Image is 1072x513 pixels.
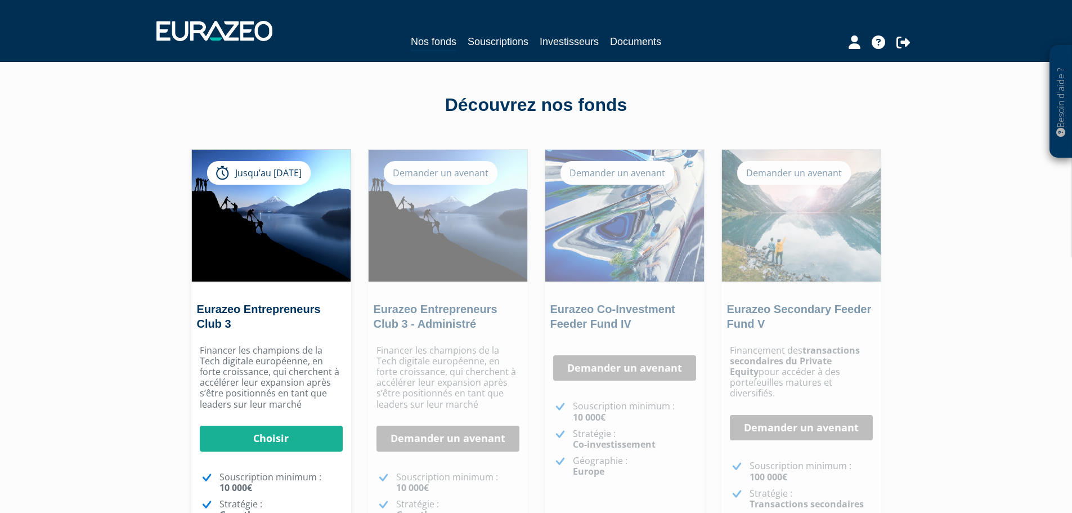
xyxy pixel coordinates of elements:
a: Nos fonds [411,34,456,51]
p: Financement des pour accéder à des portefeuilles matures et diversifiés. [730,345,873,399]
p: Stratégie : [573,429,696,450]
strong: 10 000€ [219,481,252,494]
a: Documents [610,34,661,50]
a: Eurazeo Entrepreneurs Club 3 [197,303,321,330]
p: Souscription minimum : [396,472,519,493]
p: Géographie : [573,456,696,477]
div: Demander un avenant [560,161,674,185]
p: Souscription minimum : [750,461,873,482]
strong: 100 000€ [750,471,787,483]
div: Découvrez nos fonds [216,92,857,118]
img: Eurazeo Entrepreneurs Club 3 - Administré [369,150,527,282]
img: 1732889491-logotype_eurazeo_blanc_rvb.png [156,21,272,41]
div: Demander un avenant [384,161,497,185]
p: Financer les champions de la Tech digitale européenne, en forte croissance, qui cherchent à accél... [376,345,519,410]
div: Demander un avenant [737,161,851,185]
strong: Co-investissement [573,438,656,450]
p: Souscription minimum : [219,472,343,493]
a: Eurazeo Secondary Feeder Fund V [727,303,872,330]
div: Jusqu’au [DATE] [207,161,311,185]
a: Demander un avenant [376,426,519,452]
a: Demander un avenant [553,355,696,381]
a: Souscriptions [468,34,528,50]
p: Souscription minimum : [573,401,696,422]
img: Eurazeo Entrepreneurs Club 3 [192,150,351,282]
strong: transactions secondaires du Private Equity [730,344,860,378]
p: Besoin d'aide ? [1055,51,1067,153]
a: Choisir [200,426,343,452]
p: Stratégie : [750,488,873,510]
img: Eurazeo Co-Investment Feeder Fund IV [545,150,704,282]
strong: Europe [573,465,604,478]
a: Eurazeo Co-Investment Feeder Fund IV [550,303,675,330]
strong: 10 000€ [573,411,605,423]
a: Investisseurs [540,34,599,50]
p: Financer les champions de la Tech digitale européenne, en forte croissance, qui cherchent à accél... [200,345,343,410]
a: Eurazeo Entrepreneurs Club 3 - Administré [374,303,497,330]
a: Demander un avenant [730,415,873,441]
strong: Transactions secondaires [750,498,864,510]
img: Eurazeo Secondary Feeder Fund V [722,150,881,282]
strong: 10 000€ [396,481,429,494]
